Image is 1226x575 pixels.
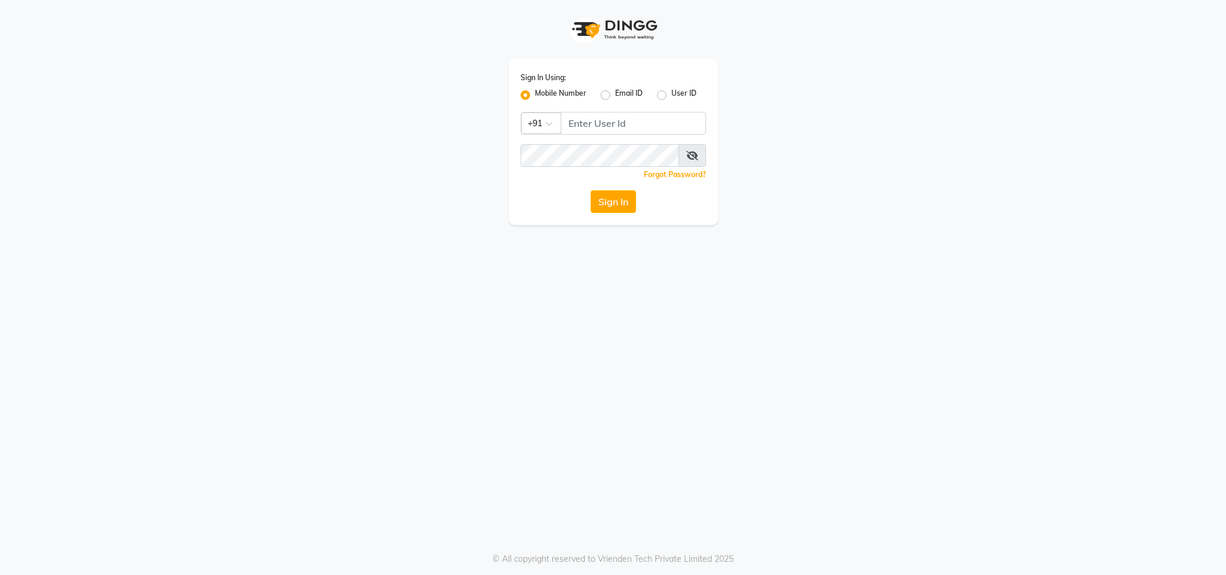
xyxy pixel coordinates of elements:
label: User ID [671,88,696,102]
input: Username [521,144,679,167]
input: Username [561,112,706,135]
a: Forgot Password? [644,170,706,179]
img: logo1.svg [565,12,661,47]
label: Mobile Number [535,88,586,102]
label: Email ID [615,88,643,102]
button: Sign In [591,190,636,213]
label: Sign In Using: [521,72,566,83]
